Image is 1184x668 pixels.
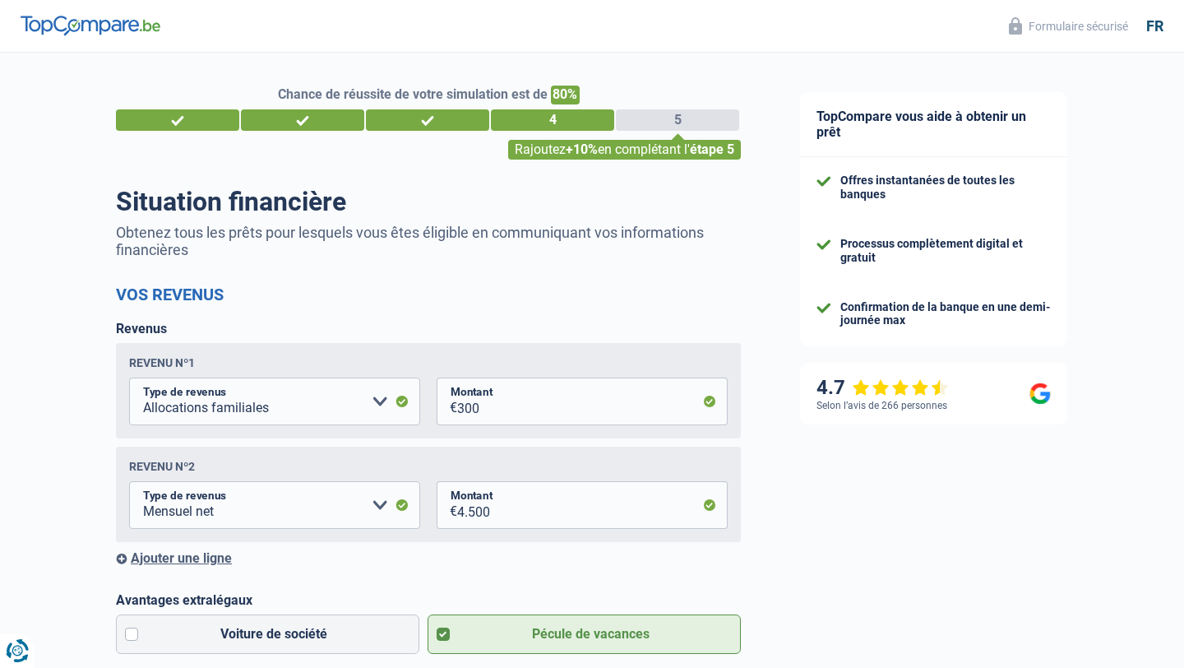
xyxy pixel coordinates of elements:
[129,460,195,473] div: Revenu nº2
[116,186,741,217] h1: Situation financière
[616,109,739,131] div: 5
[428,615,742,654] label: Pécule de vacances
[800,92,1067,157] div: TopCompare vous aide à obtenir un prêt
[551,86,580,104] span: 80%
[491,109,614,131] div: 4
[116,224,741,258] p: Obtenez tous les prêts pour lesquels vous êtes éligible en communiquant vos informations financières
[508,140,741,160] div: Rajoutez en complétant l'
[690,141,734,157] span: étape 5
[241,109,364,131] div: 2
[116,109,239,131] div: 1
[366,109,489,131] div: 3
[999,12,1138,39] button: Formulaire sécurisé
[116,285,741,304] h2: Vos revenus
[278,86,548,102] span: Chance de réussite de votre simulation est de
[816,376,949,400] div: 4.7
[840,237,1051,265] div: Processus complètement digital et gratuit
[840,300,1051,328] div: Confirmation de la banque en une demi-journée max
[116,592,741,608] label: Avantages extralégaux
[21,16,160,35] img: TopCompare Logo
[129,356,195,369] div: Revenu nº1
[1146,17,1163,35] div: fr
[437,378,457,425] span: €
[437,481,457,529] span: €
[116,321,167,336] label: Revenus
[816,400,947,411] div: Selon l’avis de 266 personnes
[116,550,741,566] div: Ajouter une ligne
[840,174,1051,202] div: Offres instantanées de toutes les banques
[116,615,419,654] label: Voiture de société
[566,141,598,157] span: +10%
